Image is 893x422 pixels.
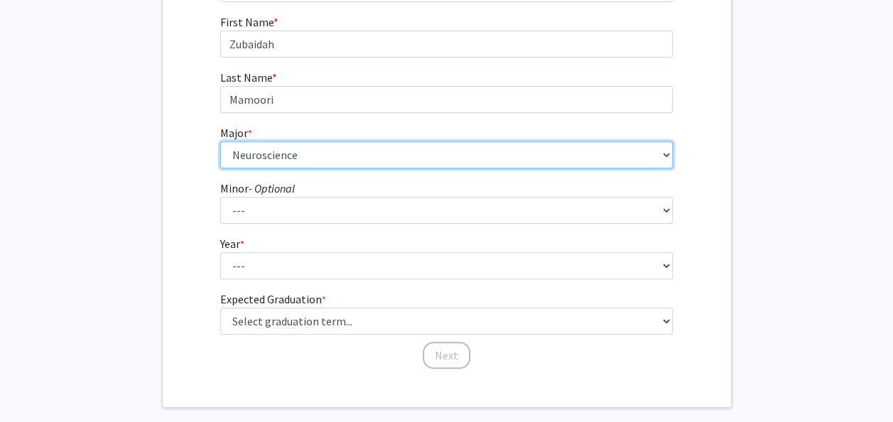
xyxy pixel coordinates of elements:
[220,235,244,252] label: Year
[249,181,295,195] i: - Optional
[220,291,326,308] label: Expected Graduation
[220,15,274,29] span: First Name
[423,342,470,369] button: Next
[220,124,252,141] label: Major
[11,358,60,411] iframe: Chat
[220,70,272,85] span: Last Name
[220,180,295,197] label: Minor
